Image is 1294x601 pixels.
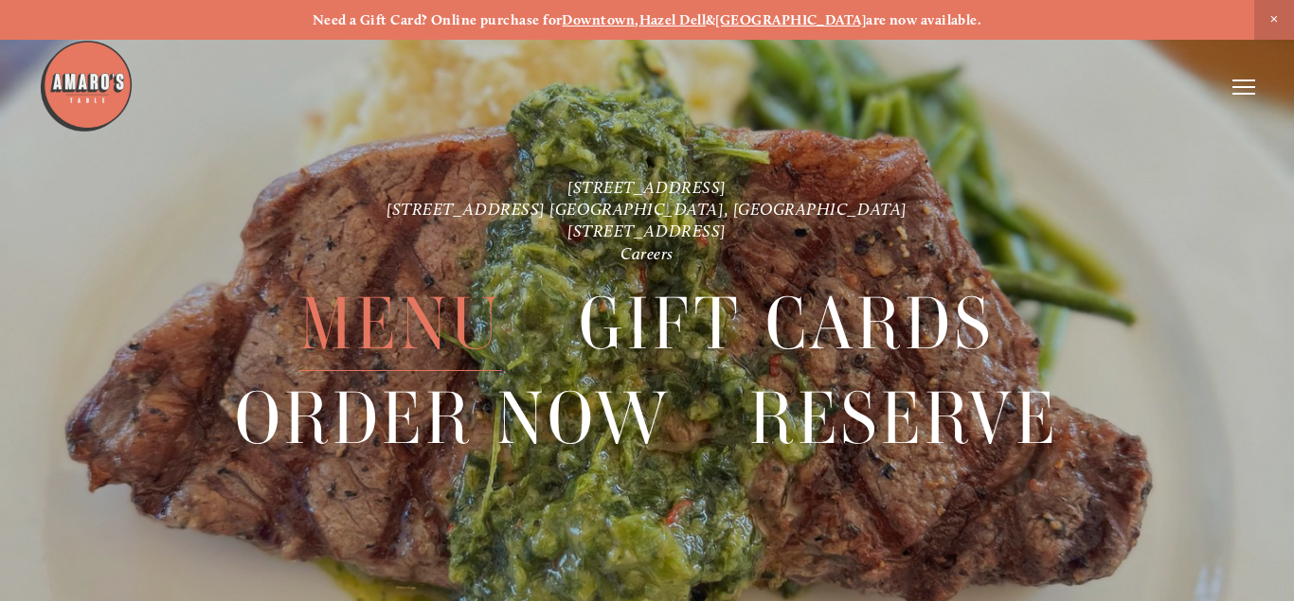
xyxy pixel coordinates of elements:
span: Menu [299,277,501,371]
a: Reserve [749,372,1059,465]
a: [STREET_ADDRESS] [GEOGRAPHIC_DATA], [GEOGRAPHIC_DATA] [386,199,908,219]
strong: & [706,11,715,28]
a: Menu [299,277,501,370]
img: Amaro's Table [39,39,134,133]
strong: are now available. [866,11,981,28]
a: Gift Cards [579,277,994,370]
a: Order Now [235,372,672,465]
a: Careers [620,243,674,263]
a: Hazel Dell [639,11,707,28]
a: [STREET_ADDRESS] [567,221,727,240]
span: Reserve [749,372,1059,466]
span: Order Now [235,372,672,466]
a: [STREET_ADDRESS] [567,176,727,196]
a: Downtown [562,11,635,28]
span: Gift Cards [579,277,994,371]
a: [GEOGRAPHIC_DATA] [715,11,866,28]
strong: , [635,11,638,28]
strong: Need a Gift Card? Online purchase for [313,11,563,28]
